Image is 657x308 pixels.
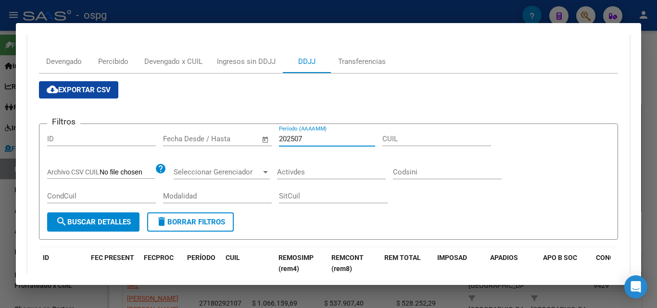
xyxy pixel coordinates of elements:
[87,247,140,279] datatable-header-cell: FEC PRESENT
[156,218,225,226] span: Borrar Filtros
[624,275,647,298] div: Open Intercom Messenger
[275,247,328,279] datatable-header-cell: REMOSIMP (rem4)
[298,56,316,67] div: DDJJ
[437,254,467,261] span: IMPOSAD
[384,254,421,261] span: REM TOTAL
[39,81,118,99] button: Exportar CSV
[187,254,215,261] span: PERÍODO
[56,218,131,226] span: Buscar Detalles
[47,116,80,127] h3: Filtros
[331,254,364,272] span: REMCONT (rem8)
[260,134,271,145] button: Open calendar
[226,254,240,261] span: CUIL
[46,56,82,67] div: Devengado
[596,254,619,261] span: CONOS
[144,56,202,67] div: Devengado x CUIL
[56,216,67,227] mat-icon: search
[222,247,275,279] datatable-header-cell: CUIL
[380,247,433,279] datatable-header-cell: REM TOTAL
[147,212,234,232] button: Borrar Filtros
[338,56,386,67] div: Transferencias
[211,135,257,143] input: Fecha fin
[539,247,592,279] datatable-header-cell: APO B SOC
[47,84,58,95] mat-icon: cloud_download
[183,247,222,279] datatable-header-cell: PERÍODO
[47,212,139,232] button: Buscar Detalles
[47,86,111,94] span: Exportar CSV
[433,247,486,279] datatable-header-cell: IMPOSAD
[217,56,276,67] div: Ingresos sin DDJJ
[543,254,577,261] span: APO B SOC
[144,254,174,261] span: FECPROC
[163,135,202,143] input: Fecha inicio
[140,247,183,279] datatable-header-cell: FECPROC
[91,254,134,261] span: FEC PRESENT
[174,168,261,176] span: Seleccionar Gerenciador
[155,163,166,174] mat-icon: help
[278,254,314,272] span: REMOSIMP (rem4)
[156,216,167,227] mat-icon: delete
[100,168,155,177] input: Archivo CSV CUIL
[98,56,128,67] div: Percibido
[592,247,645,279] datatable-header-cell: CONOS
[328,247,380,279] datatable-header-cell: REMCONT (rem8)
[47,168,100,176] span: Archivo CSV CUIL
[486,247,539,279] datatable-header-cell: APADIOS
[490,254,518,261] span: APADIOS
[43,254,49,261] span: ID
[39,247,87,279] datatable-header-cell: ID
